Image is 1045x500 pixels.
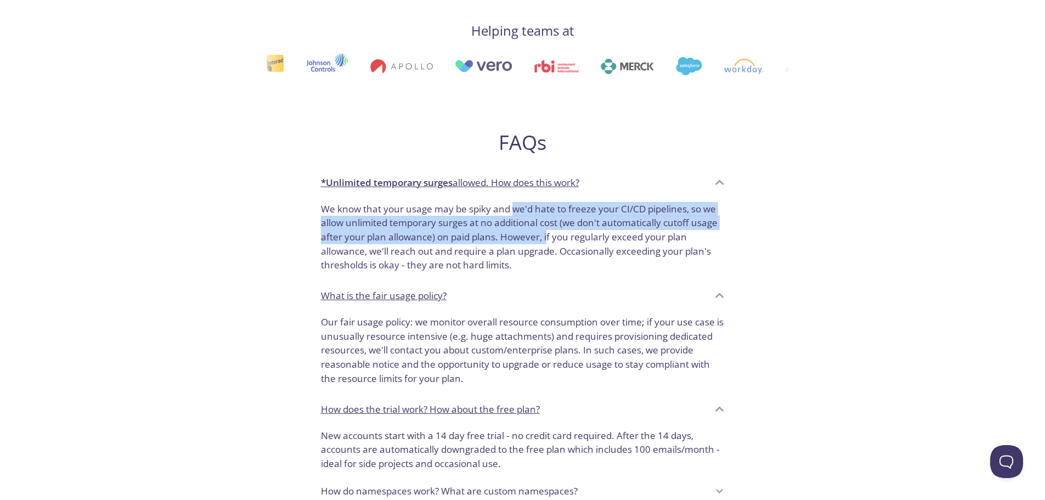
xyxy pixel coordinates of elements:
[990,445,1023,478] iframe: Help Scout Beacon - Open
[357,60,415,72] img: vero
[312,198,733,282] div: *Unlimited temporary surgesallowed. How does this work?
[312,281,733,311] div: What is the fair usage policy?
[579,57,605,75] img: salesforce
[312,130,733,155] h2: FAQs
[321,176,453,189] strong: *Unlimited temporary surges
[312,424,733,480] div: How does the trial work? How about the free plan?
[437,60,482,72] img: rbi
[321,429,725,471] p: New accounts start with a 14 day free trial - no credit card required. After the 14 days, account...
[321,289,447,303] p: What is the fair usage policy?
[504,59,557,74] img: merck
[321,484,578,498] p: How do namespaces work? What are custom namespaces?
[471,22,574,40] h4: Helping teams at
[273,59,335,74] img: apollo
[312,395,733,424] div: How does the trial work? How about the free plan?
[321,202,725,273] p: We know that your usage may be spiky and we'd hate to freeze your CI/CD pipelines, so we allow un...
[321,176,579,190] p: allowed. How does this work?
[312,311,733,395] div: *Unlimited temporary surgesallowed. How does this work?
[321,402,540,417] p: How does the trial work? How about the free plan?
[627,59,666,74] img: workday
[688,59,758,74] img: atlassian
[312,168,733,198] div: *Unlimited temporary surgesallowed. How does this work?
[321,315,725,386] p: Our fair usage policy: we monitor overall resource consumption over time; if your use case is unu...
